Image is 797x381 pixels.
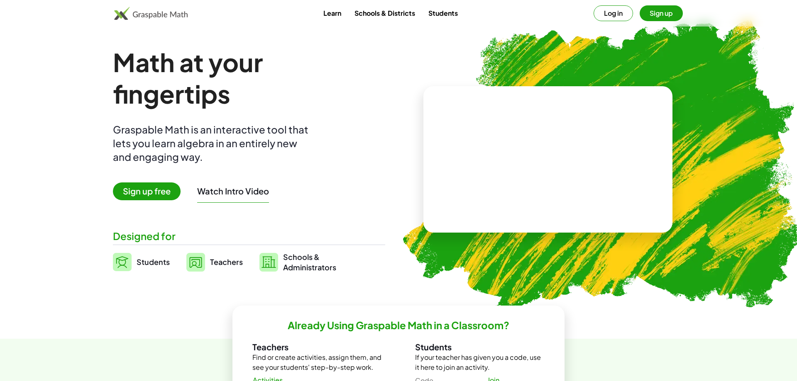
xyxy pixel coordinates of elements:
img: svg%3e [113,253,132,271]
h3: Students [415,342,545,352]
p: If your teacher has given you a code, use it here to join an activity. [415,352,545,372]
a: Students [113,252,170,272]
div: Designed for [113,229,385,243]
button: Log in [594,5,633,21]
span: Schools & Administrators [283,252,336,272]
span: Teachers [210,257,243,267]
img: svg%3e [259,253,278,272]
a: Schools &Administrators [259,252,336,272]
button: Watch Intro Video [197,186,269,197]
h3: Teachers [252,342,382,352]
img: svg%3e [186,253,205,272]
button: Sign up [640,5,683,21]
h2: Already Using Graspable Math in a Classroom? [288,319,509,332]
video: What is this? This is dynamic math notation. Dynamic math notation plays a central role in how Gr... [486,129,610,191]
div: Graspable Math is an interactive tool that lets you learn algebra in an entirely new and engaging... [113,123,312,164]
a: Learn [317,5,348,21]
a: Students [422,5,465,21]
span: Students [137,257,170,267]
a: Schools & Districts [348,5,422,21]
a: Teachers [186,252,243,272]
span: Sign up free [113,182,181,200]
p: Find or create activities, assign them, and see your students' step-by-step work. [252,352,382,372]
h1: Math at your fingertips [113,46,377,109]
